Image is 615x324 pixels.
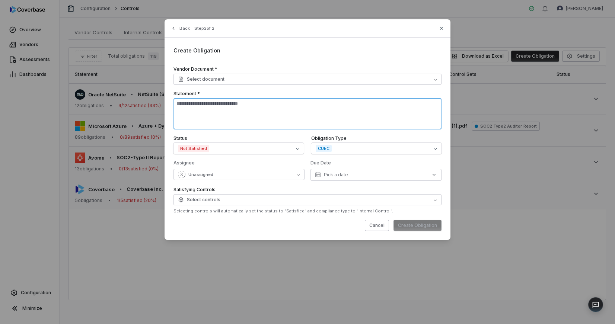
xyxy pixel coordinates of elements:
[178,76,224,82] span: Select document
[173,47,220,54] span: Create Obligation
[365,220,389,231] button: Cancel
[310,169,442,181] button: Pick a date
[173,91,442,97] label: Statement *
[316,145,332,152] span: CUEC
[178,197,220,203] span: Select controls
[173,160,305,169] p: Assignee
[168,22,192,35] button: Back
[173,135,304,141] label: Status
[173,187,442,193] label: Satisfying Controls
[324,172,348,178] span: Pick a date
[178,145,209,152] span: Not Satisfied
[194,26,214,31] span: Step 2 of 2
[311,135,442,141] label: Obligation Type
[188,172,213,177] span: Unassigned
[173,66,442,72] label: Vendor Document *
[310,160,442,169] p: Due Date
[173,208,442,214] div: Selecting controls will automatically set the status to "Satisfied" and compliance type to "Inter...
